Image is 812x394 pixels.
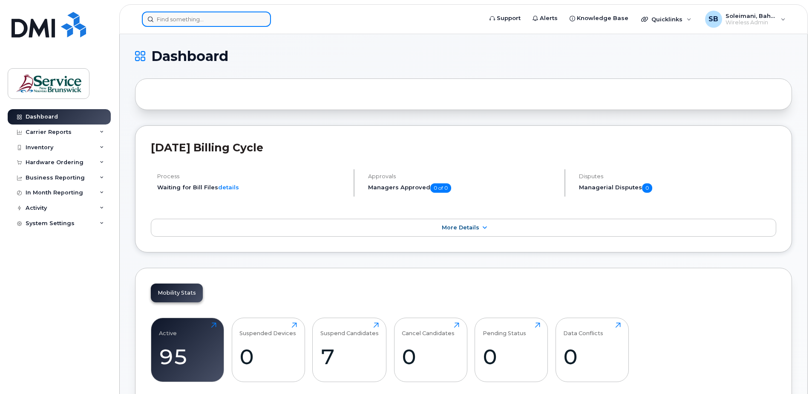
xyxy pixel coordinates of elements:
[151,50,228,63] span: Dashboard
[157,183,346,191] li: Waiting for Bill Files
[159,344,216,369] div: 95
[151,141,776,154] h2: [DATE] Billing Cycle
[483,322,540,377] a: Pending Status0
[483,344,540,369] div: 0
[159,322,216,377] a: Active95
[239,322,297,377] a: Suspended Devices0
[239,322,296,336] div: Suspended Devices
[579,183,776,193] h5: Managerial Disputes
[320,322,379,377] a: Suspend Candidates7
[402,344,459,369] div: 0
[159,322,177,336] div: Active
[563,344,621,369] div: 0
[218,184,239,191] a: details
[368,183,557,193] h5: Managers Approved
[563,322,621,377] a: Data Conflicts0
[368,173,557,180] h4: Approvals
[157,173,346,180] h4: Process
[579,173,776,180] h4: Disputes
[320,322,379,336] div: Suspend Candidates
[483,322,526,336] div: Pending Status
[563,322,603,336] div: Data Conflicts
[430,183,451,193] span: 0 of 0
[239,344,297,369] div: 0
[442,224,479,231] span: More Details
[642,183,652,193] span: 0
[320,344,379,369] div: 7
[402,322,455,336] div: Cancel Candidates
[402,322,459,377] a: Cancel Candidates0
